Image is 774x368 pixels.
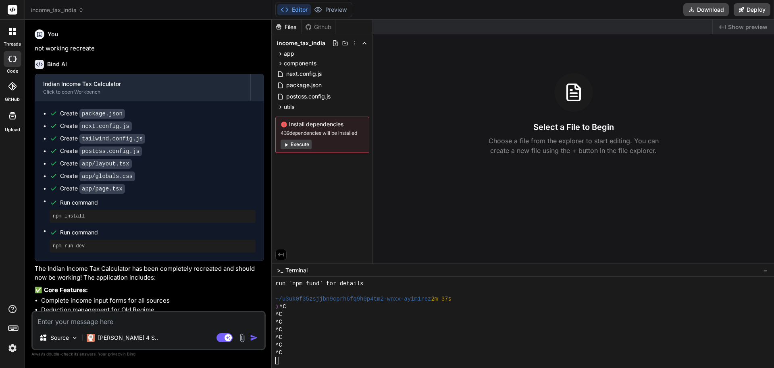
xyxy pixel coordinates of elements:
[275,295,431,303] span: ~/u3uk0f35zsjjbn9cprh6fq9h0p4tm2-wnxx-ayim1rez
[48,30,58,38] h6: You
[41,296,264,305] li: Complete income input forms for all sources
[275,349,282,357] span: ^C
[60,172,135,180] div: Create
[31,350,266,358] p: Always double-check its answers. Your in Bind
[43,80,242,88] div: Indian Income Tax Calculator
[79,109,125,119] code: package.json
[728,23,768,31] span: Show preview
[87,334,95,342] img: Claude 4 Sonnet
[281,140,312,149] button: Execute
[79,146,142,156] code: postcss.config.js
[6,341,19,355] img: settings
[35,74,250,101] button: Indian Income Tax CalculatorClick to open Workbench
[275,326,282,334] span: ^C
[60,109,125,118] div: Create
[50,334,69,342] p: Source
[60,147,142,155] div: Create
[311,4,350,15] button: Preview
[275,334,282,341] span: ^C
[4,41,21,48] label: threads
[237,333,247,343] img: attachment
[43,89,242,95] div: Click to open Workbench
[281,120,364,128] span: Install dependencies
[35,286,88,294] strong: ✅ Core Features:
[285,92,331,101] span: postcss.config.js
[79,171,135,181] code: app/globals.css
[60,122,132,130] div: Create
[53,243,252,249] pre: npm run dev
[279,303,286,311] span: ^C
[47,60,67,68] h6: Bind AI
[7,68,18,75] label: code
[53,213,252,220] pre: npm install
[284,59,316,67] span: components
[35,44,264,53] p: not working recreate
[60,184,125,193] div: Create
[98,334,158,342] p: [PERSON_NAME] 4 S..
[5,96,20,103] label: GitHub
[284,50,294,58] span: app
[275,318,282,326] span: ^C
[275,280,363,288] span: run `npm fund` for details
[79,184,125,194] code: app/page.tsx
[108,351,123,356] span: privacy
[284,103,294,111] span: utils
[275,311,282,318] span: ^C
[285,266,308,274] span: Terminal
[41,305,264,315] li: Deduction management for Old Regime
[277,4,311,15] button: Editor
[60,159,132,168] div: Create
[275,303,279,311] span: ❯
[431,295,451,303] span: 2m 37s
[277,266,283,274] span: >_
[734,3,770,16] button: Deploy
[60,199,256,207] span: Run command
[762,264,769,277] button: −
[285,69,322,79] span: next.config.js
[35,264,264,282] p: The Indian Income Tax Calculator has been completely recreated and should now be working! The app...
[71,335,78,341] img: Pick Models
[281,130,364,136] span: 439 dependencies will be installed
[533,121,614,133] h3: Select a File to Begin
[79,134,145,144] code: tailwind.config.js
[250,334,258,342] img: icon
[272,23,302,31] div: Files
[683,3,729,16] button: Download
[79,121,132,131] code: next.config.js
[277,39,325,47] span: income_tax_india
[483,136,664,155] p: Choose a file from the explorer to start editing. You can create a new file using the + button in...
[275,341,282,349] span: ^C
[5,126,20,133] label: Upload
[302,23,335,31] div: Github
[763,266,768,274] span: −
[60,134,145,143] div: Create
[60,228,256,236] span: Run command
[285,80,322,90] span: package.json
[31,6,84,14] span: income_tax_india
[79,159,132,169] code: app/layout.tsx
